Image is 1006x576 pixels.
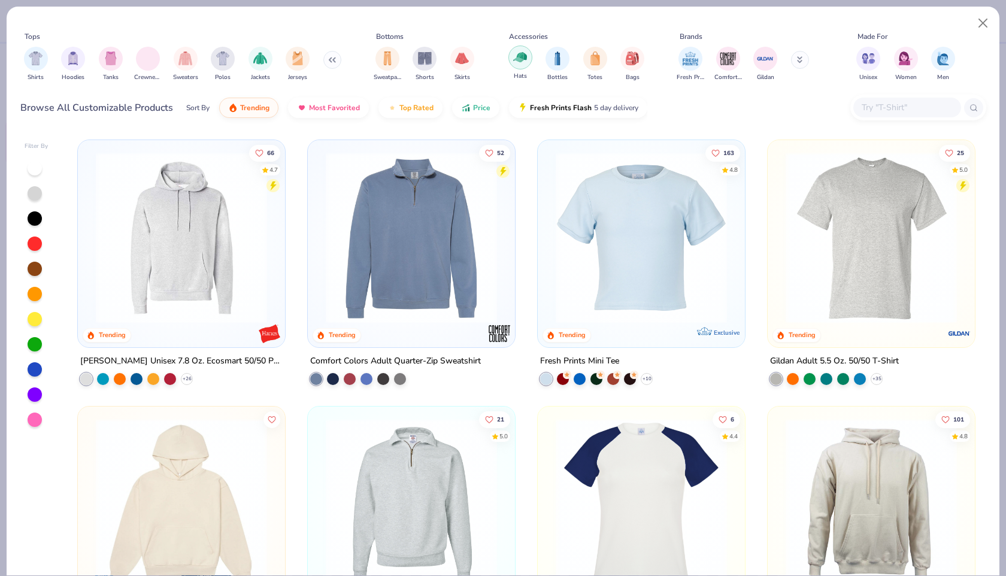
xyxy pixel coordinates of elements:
[860,101,953,114] input: Try "T-Shirt"
[99,47,123,82] div: filter for Tanks
[729,165,738,174] div: 4.8
[374,47,401,82] button: filter button
[729,432,738,441] div: 4.4
[931,47,955,82] div: filter for Men
[291,51,304,65] img: Jerseys Image
[381,51,394,65] img: Sweatpants Image
[719,50,737,68] img: Comfort Colors Image
[61,47,85,82] div: filter for Hoodies
[80,354,283,369] div: [PERSON_NAME] Unisex 7.8 Oz. Ecosmart 50/50 Pullover Hooded Sweatshirt
[594,101,638,115] span: 5 day delivery
[857,31,887,42] div: Made For
[677,47,704,82] div: filter for Fresh Prints
[677,73,704,82] span: Fresh Prints
[856,47,880,82] div: filter for Unisex
[732,152,916,323] img: 6655140b-3687-4af1-8558-345f9851c5b3
[270,165,278,174] div: 4.7
[286,47,310,82] button: filter button
[714,73,742,82] span: Comfort Colors
[310,354,481,369] div: Comfort Colors Adult Quarter-Zip Sweatshirt
[413,47,437,82] button: filter button
[29,51,43,65] img: Shirts Image
[219,98,278,118] button: Trending
[546,47,569,82] button: filter button
[620,47,644,82] button: filter button
[681,50,699,68] img: Fresh Prints Image
[141,51,154,65] img: Crewnecks Image
[895,73,917,82] span: Women
[677,47,704,82] button: filter button
[455,51,469,65] img: Skirts Image
[216,51,230,65] img: Polos Image
[90,152,273,323] img: fe3aba7b-4693-4b3e-ab95-a32d4261720b
[309,103,360,113] span: Most Favorited
[250,144,281,161] button: Like
[626,73,640,82] span: Bags
[957,150,964,156] span: 25
[186,102,210,113] div: Sort By
[953,416,964,422] span: 101
[508,46,532,81] div: filter for Hats
[937,51,950,65] img: Men Image
[503,152,686,323] img: 9542a996-6080-48f7-9ac1-fff86039e4db
[583,47,607,82] button: filter button
[479,144,510,161] button: Like
[253,51,267,65] img: Jackets Image
[959,165,968,174] div: 5.0
[288,73,307,82] span: Jerseys
[378,98,443,118] button: Top Rated
[134,47,162,82] button: filter button
[862,51,875,65] img: Unisex Image
[399,103,434,113] span: Top Rated
[288,98,369,118] button: Most Favorited
[178,51,192,65] img: Sweaters Image
[20,101,173,115] div: Browse All Customizable Products
[24,47,48,82] div: filter for Shirts
[99,47,123,82] button: filter button
[550,152,733,323] img: dcfe7741-dfbe-4acc-ad9a-3b0f92b71621
[249,47,272,82] div: filter for Jackets
[418,51,432,65] img: Shorts Image
[513,50,527,64] img: Hats Image
[251,73,270,82] span: Jackets
[757,73,774,82] span: Gildan
[508,47,532,82] button: filter button
[931,47,955,82] button: filter button
[450,47,474,82] button: filter button
[509,31,548,42] div: Accessories
[642,375,651,383] span: + 10
[487,322,511,345] img: Comfort Colors logo
[680,31,702,42] div: Brands
[66,51,80,65] img: Hoodies Image
[104,51,117,65] img: Tanks Image
[705,144,740,161] button: Like
[583,47,607,82] div: filter for Totes
[479,411,510,428] button: Like
[268,150,275,156] span: 66
[856,47,880,82] button: filter button
[894,47,918,82] button: filter button
[173,73,198,82] span: Sweaters
[872,375,881,383] span: + 35
[450,47,474,82] div: filter for Skirts
[547,73,568,82] span: Bottles
[454,73,470,82] span: Skirts
[894,47,918,82] div: filter for Women
[899,51,913,65] img: Women Image
[376,31,404,42] div: Bottoms
[551,51,564,65] img: Bottles Image
[546,47,569,82] div: filter for Bottles
[497,150,504,156] span: 52
[713,411,740,428] button: Like
[211,47,235,82] button: filter button
[859,73,877,82] span: Unisex
[374,47,401,82] div: filter for Sweatpants
[947,322,971,345] img: Gildan logo
[589,51,602,65] img: Totes Image
[286,47,310,82] div: filter for Jerseys
[134,47,162,82] div: filter for Crewnecks
[297,103,307,113] img: most_fav.gif
[173,47,198,82] div: filter for Sweaters
[264,411,281,428] button: Like
[134,73,162,82] span: Crewnecks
